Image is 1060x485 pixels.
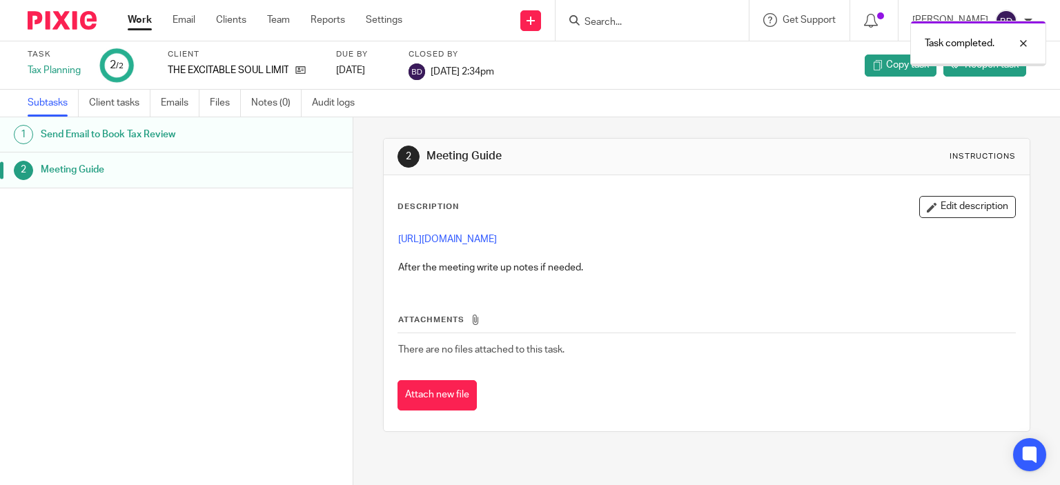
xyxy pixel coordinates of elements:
[28,49,83,60] label: Task
[89,90,150,117] a: Client tasks
[431,66,494,76] span: [DATE] 2:34pm
[210,90,241,117] a: Files
[336,63,391,77] div: [DATE]
[397,380,477,411] button: Attach new file
[398,316,464,324] span: Attachments
[312,90,365,117] a: Audit logs
[397,201,459,212] p: Description
[409,49,494,60] label: Closed by
[168,63,288,77] p: THE EXCITABLE SOUL LIMITED
[366,13,402,27] a: Settings
[919,196,1016,218] button: Edit description
[41,124,239,145] h1: Send Email to Book Tax Review
[116,62,124,70] small: /2
[995,10,1017,32] img: svg%3E
[267,13,290,27] a: Team
[925,37,994,50] p: Task completed.
[28,90,79,117] a: Subtasks
[28,63,83,77] div: Tax Planning
[426,149,736,164] h1: Meeting Guide
[128,13,152,27] a: Work
[398,345,565,355] span: There are no files attached to this task.
[110,57,124,73] div: 2
[14,125,33,144] div: 1
[41,159,239,180] h1: Meeting Guide
[168,49,319,60] label: Client
[14,161,33,180] div: 2
[251,90,302,117] a: Notes (0)
[28,11,97,30] img: Pixie
[336,49,391,60] label: Due by
[409,63,425,80] img: svg%3E
[161,90,199,117] a: Emails
[950,151,1016,162] div: Instructions
[397,146,420,168] div: 2
[173,13,195,27] a: Email
[398,235,497,244] a: [URL][DOMAIN_NAME]
[398,261,1016,275] p: After the meeting write up notes if needed.
[311,13,345,27] a: Reports
[216,13,246,27] a: Clients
